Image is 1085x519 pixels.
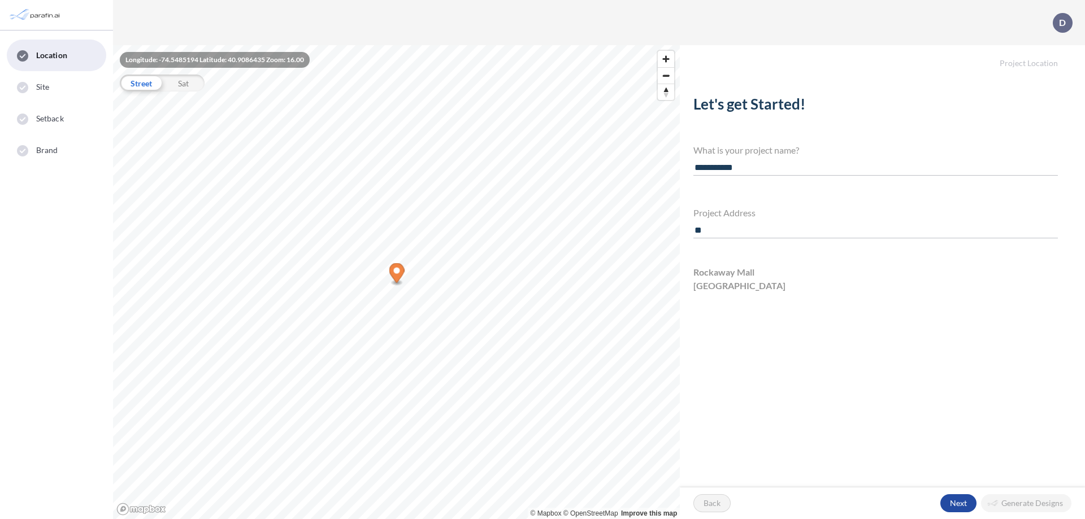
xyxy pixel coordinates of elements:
[950,498,967,509] p: Next
[1059,18,1066,28] p: D
[658,68,674,84] span: Zoom out
[693,207,1058,218] h4: Project Address
[621,509,677,517] a: Improve this map
[563,509,618,517] a: OpenStreetMap
[162,75,205,91] div: Sat
[116,503,166,516] a: Mapbox homepage
[120,75,162,91] div: Street
[36,113,64,124] span: Setback
[680,45,1085,68] h5: Project Location
[693,279,785,293] span: [GEOGRAPHIC_DATA]
[389,263,405,286] div: Map marker
[531,509,562,517] a: Mapbox
[693,265,754,279] span: Rockaway Mall
[8,5,63,25] img: Parafin
[36,50,67,61] span: Location
[658,84,674,100] button: Reset bearing to north
[658,51,674,67] button: Zoom in
[120,52,310,68] div: Longitude: -74.5485194 Latitude: 40.9086435 Zoom: 16.00
[658,67,674,84] button: Zoom out
[693,145,1058,155] h4: What is your project name?
[693,95,1058,117] h2: Let's get Started!
[36,81,49,93] span: Site
[940,494,976,512] button: Next
[113,45,680,519] canvas: Map
[36,145,58,156] span: Brand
